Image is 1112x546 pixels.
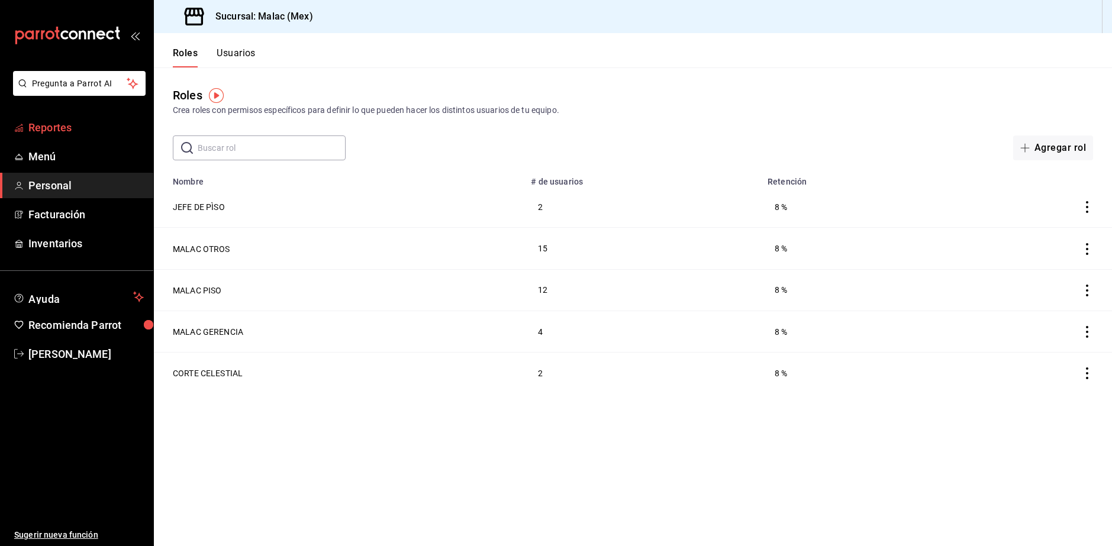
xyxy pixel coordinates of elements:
[130,31,140,40] button: open_drawer_menu
[173,367,243,379] button: CORTE CELESTIAL
[173,86,202,104] div: Roles
[28,206,144,222] span: Facturación
[209,88,224,103] img: Tooltip marker
[760,170,952,186] th: Retención
[173,243,230,255] button: MALAC OTROS
[173,47,198,67] button: Roles
[524,311,760,352] td: 4
[206,9,313,24] h3: Sucursal: Malac (Mex)
[13,71,146,96] button: Pregunta a Parrot AI
[8,86,146,98] a: Pregunta a Parrot AI
[760,186,952,228] td: 8 %
[1081,243,1093,255] button: actions
[28,177,144,193] span: Personal
[173,201,225,213] button: JEFE DE PÌSO
[28,148,144,164] span: Menú
[760,269,952,311] td: 8 %
[524,269,760,311] td: 12
[173,104,1093,117] div: Crea roles con permisos específicos para definir lo que pueden hacer los distintos usuarios de tu...
[524,170,760,186] th: # de usuarios
[173,285,222,296] button: MALAC PISO
[524,228,760,269] td: 15
[28,290,128,304] span: Ayuda
[1081,201,1093,213] button: actions
[14,529,144,541] span: Sugerir nueva función
[760,228,952,269] td: 8 %
[173,47,256,67] div: navigation tabs
[173,326,243,338] button: MALAC GERENCIA
[760,311,952,352] td: 8 %
[1081,326,1093,338] button: actions
[32,77,127,90] span: Pregunta a Parrot AI
[1081,367,1093,379] button: actions
[28,346,144,362] span: [PERSON_NAME]
[524,353,760,394] td: 2
[1013,135,1093,160] button: Agregar rol
[28,317,144,333] span: Recomienda Parrot
[760,353,952,394] td: 8 %
[28,235,144,251] span: Inventarios
[217,47,256,67] button: Usuarios
[28,119,144,135] span: Reportes
[154,170,524,186] th: Nombre
[524,186,760,228] td: 2
[198,136,346,160] input: Buscar rol
[1081,285,1093,296] button: actions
